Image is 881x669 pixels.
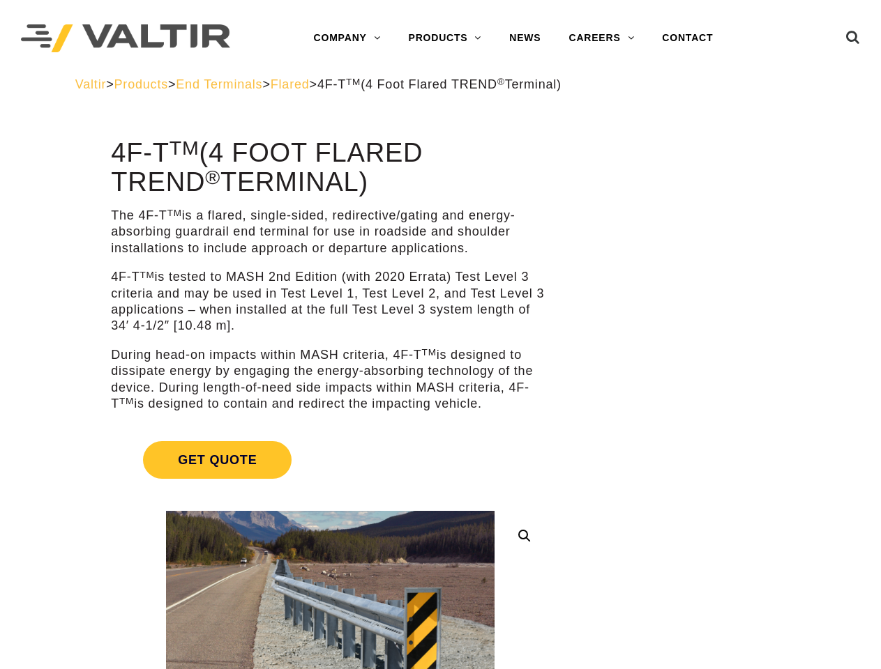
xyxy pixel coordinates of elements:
[495,24,555,52] a: NEWS
[346,77,361,87] sup: TM
[555,24,648,52] a: CAREERS
[422,347,437,357] sup: TM
[205,166,220,188] sup: ®
[300,24,395,52] a: COMPANY
[119,396,134,406] sup: TM
[170,137,199,159] sup: TM
[271,77,310,91] a: Flared
[176,77,262,91] a: End Terminals
[21,24,230,53] img: Valtir
[114,77,168,91] a: Products
[143,441,292,479] span: Get Quote
[111,347,550,413] p: During head-on impacts within MASH criteria, 4F-T is designed to dissipate energy by engaging the...
[75,77,106,91] a: Valtir
[75,77,806,93] div: > > > >
[395,24,496,52] a: PRODUCTS
[497,77,505,87] sup: ®
[167,208,182,218] sup: TM
[111,208,550,256] p: The 4F-T is a flared, single-sided, redirective/gating and energy-absorbing guardrail end termina...
[111,139,550,197] h1: 4F-T (4 Foot Flared TREND Terminal)
[317,77,562,91] span: 4F-T (4 Foot Flared TREND Terminal)
[111,269,550,334] p: 4F-T is tested to MASH 2nd Edition (with 2020 Errata) Test Level 3 criteria and may be used in Te...
[648,24,727,52] a: CONTACT
[111,424,550,495] a: Get Quote
[140,270,154,280] sup: TM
